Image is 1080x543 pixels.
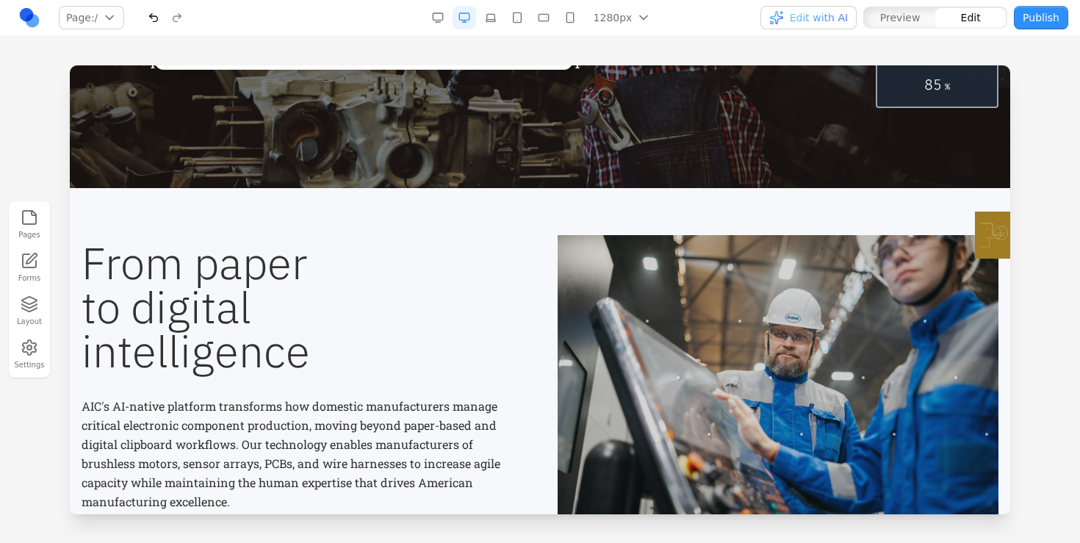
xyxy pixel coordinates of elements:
[790,10,848,25] span: Edit with AI
[505,6,529,29] button: Tablet
[13,292,46,330] button: Layout
[1014,6,1068,29] button: Publish
[760,6,857,29] button: Edit with AI
[532,6,555,29] button: Mobile Landscape
[479,6,503,29] button: Laptop
[59,6,124,29] button: Page:/
[558,6,582,29] button: Mobile
[13,249,46,287] a: Forms
[426,6,450,29] button: Desktop Wide
[70,65,1010,514] iframe: Preview
[13,336,46,373] button: Settings
[13,206,46,243] button: Pages
[880,10,921,25] span: Preview
[453,6,476,29] button: Desktop
[585,6,660,29] button: 1280px
[961,10,981,25] span: Edit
